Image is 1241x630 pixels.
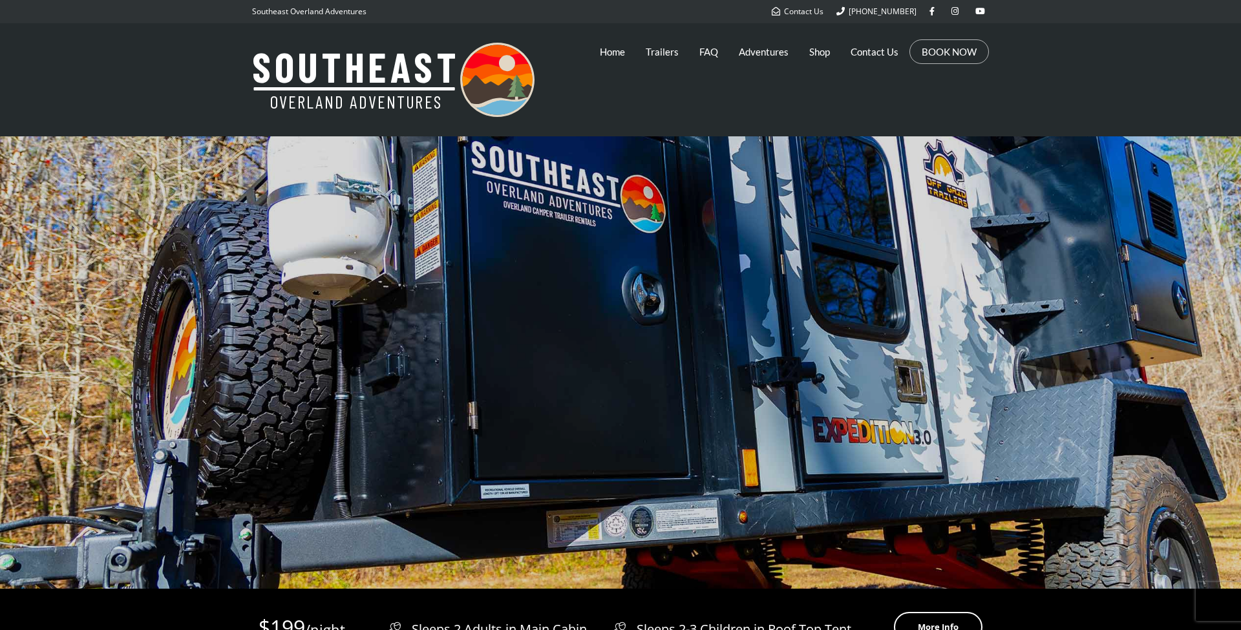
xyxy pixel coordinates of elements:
[784,6,823,17] span: Contact Us
[739,36,789,68] a: Adventures
[851,36,898,68] a: Contact Us
[849,6,917,17] span: [PHONE_NUMBER]
[699,36,718,68] a: FAQ
[600,36,625,68] a: Home
[922,45,977,58] a: BOOK NOW
[809,36,830,68] a: Shop
[836,6,917,17] a: [PHONE_NUMBER]
[772,6,823,17] a: Contact Us
[646,36,679,68] a: Trailers
[252,3,366,20] p: Southeast Overland Adventures
[252,43,535,117] img: Southeast Overland Adventures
